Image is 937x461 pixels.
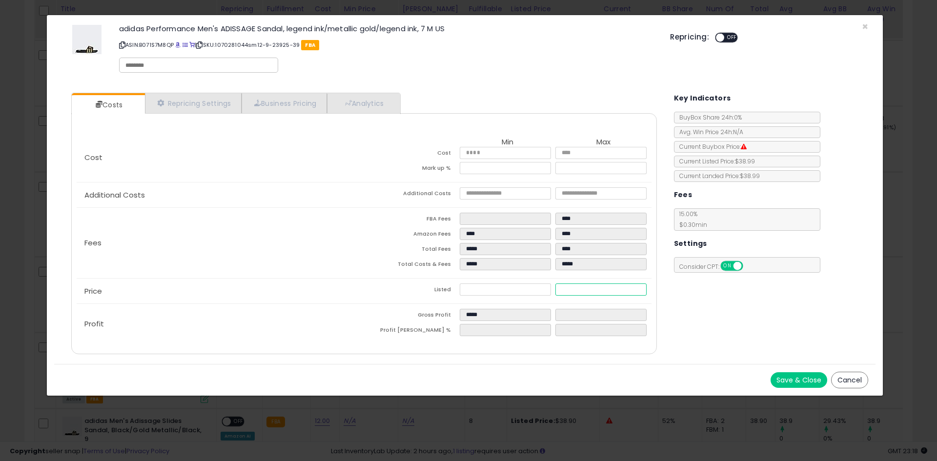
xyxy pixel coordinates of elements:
h3: adidas Performance Men's ADISSAGE Sandal, legend ink/metallic gold/legend ink, 7 M US [119,25,655,32]
h5: Key Indicators [674,92,731,104]
a: Costs [72,95,144,115]
span: OFF [741,262,757,270]
span: Current Buybox Price: [674,142,747,151]
td: Total Costs & Fees [364,258,460,273]
a: Business Pricing [242,93,327,113]
span: Avg. Win Price 24h: N/A [674,128,743,136]
td: Profit [PERSON_NAME] % [364,324,460,339]
td: Listed [364,283,460,299]
i: Suppressed Buy Box [741,144,747,150]
p: Cost [77,154,364,161]
h5: Settings [674,238,707,250]
span: 15.00 % [674,210,707,229]
span: ON [721,262,733,270]
td: Cost [364,147,460,162]
a: Analytics [327,93,399,113]
a: Repricing Settings [145,93,242,113]
span: Consider CPT: [674,262,756,271]
a: Your listing only [189,41,195,49]
p: Profit [77,320,364,328]
a: All offer listings [183,41,188,49]
img: 31ZhJxTk9yL._SL60_.jpg [72,25,102,54]
span: Current Listed Price: $38.99 [674,157,755,165]
span: OFF [724,34,740,42]
button: Save & Close [771,372,827,388]
td: Total Fees [364,243,460,258]
p: Additional Costs [77,191,364,199]
td: Gross Profit [364,309,460,324]
td: Additional Costs [364,187,460,202]
h5: Fees [674,189,693,201]
td: FBA Fees [364,213,460,228]
td: Mark up % [364,162,460,177]
p: ASIN: B071S7M8QP | SKU: 1070281044sm12-9-23925-39 [119,37,655,53]
th: Max [555,138,651,147]
span: × [862,20,868,34]
p: Fees [77,239,364,247]
span: BuyBox Share 24h: 0% [674,113,742,121]
p: Price [77,287,364,295]
a: BuyBox page [175,41,181,49]
button: Cancel [831,372,868,388]
th: Min [460,138,555,147]
span: $0.30 min [674,220,707,229]
td: Amazon Fees [364,228,460,243]
h5: Repricing: [670,33,709,41]
span: FBA [301,40,319,50]
span: Current Landed Price: $38.99 [674,172,760,180]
